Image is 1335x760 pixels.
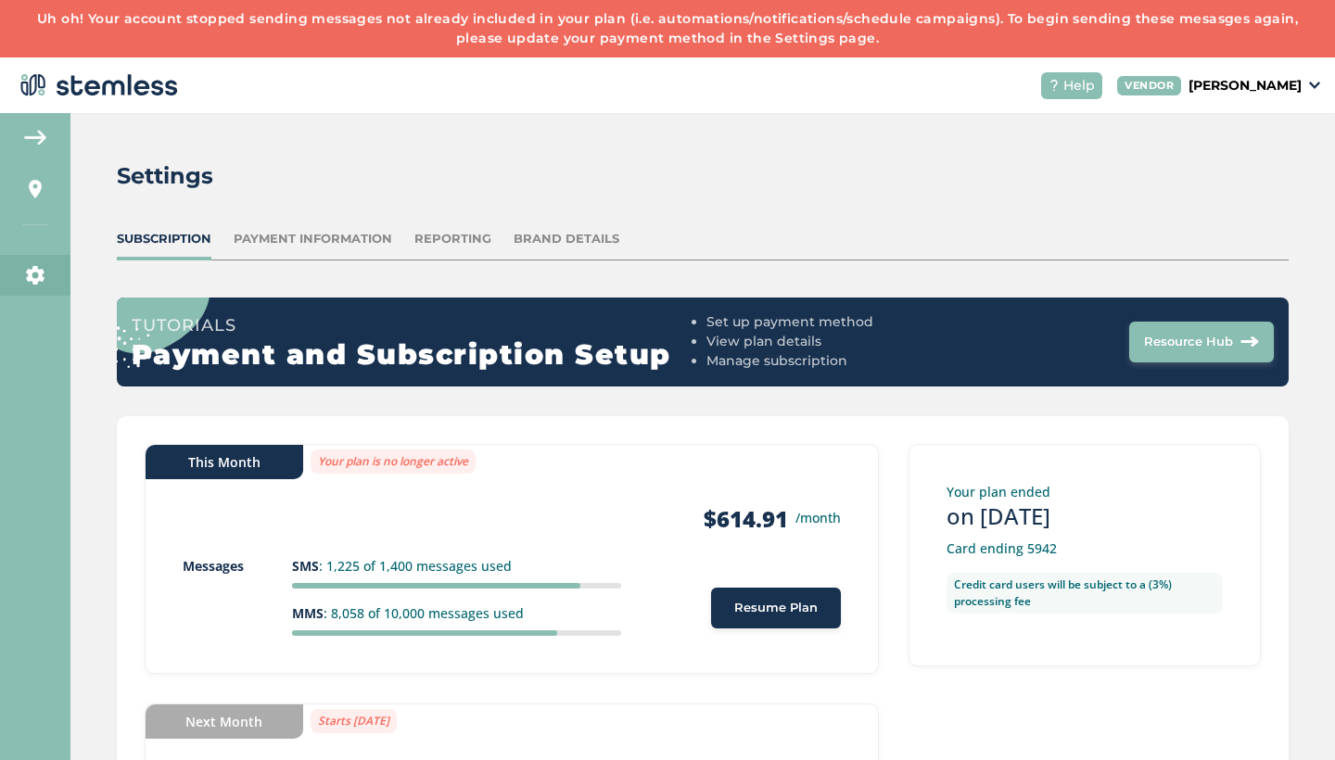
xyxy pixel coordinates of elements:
[711,588,841,628] button: Resume Plan
[132,338,699,372] h2: Payment and Subscription Setup
[132,312,699,338] h3: Tutorials
[947,573,1223,614] label: Credit card users will be subject to a (3%) processing fee
[117,159,213,193] h2: Settings
[706,312,986,332] li: Set up payment method
[117,230,211,248] div: Subscription
[947,501,1223,531] h3: on [DATE]
[292,557,319,575] strong: SMS
[1129,322,1274,362] button: Resource Hub
[414,230,491,248] div: Reporting
[795,508,841,527] small: /month
[311,709,397,733] label: Starts [DATE]
[734,599,818,617] span: Resume Plan
[1144,333,1233,351] span: Resource Hub
[704,504,788,534] strong: $614.91
[311,450,476,474] label: Your plan is no longer active
[1189,76,1302,95] p: [PERSON_NAME]
[292,604,324,622] strong: MMS
[514,230,619,248] div: Brand Details
[234,230,392,248] div: Payment Information
[706,351,986,371] li: Manage subscription
[1242,671,1335,760] iframe: Chat Widget
[89,234,210,367] img: circle_dots-9438f9e3.svg
[706,332,986,351] li: View plan details
[292,603,621,623] p: : 8,058 of 10,000 messages used
[1117,76,1181,95] div: VENDOR
[947,538,1223,558] p: Card ending 5942
[24,130,46,145] img: icon-arrow-back-accent-c549486e.svg
[1309,82,1320,89] img: icon_down-arrow-small-66adaf34.svg
[947,482,1223,501] p: Your plan ended
[37,10,1298,46] a: Uh oh! Your account stopped sending messages not already included in your plan (i.e. automations/...
[1063,76,1095,95] span: Help
[146,445,303,479] div: This Month
[146,704,303,739] div: Next Month
[183,556,292,576] p: Messages
[292,556,621,576] p: : 1,225 of 1,400 messages used
[15,67,178,104] img: logo-dark-0685b13c.svg
[1049,80,1060,91] img: icon-help-white-03924b79.svg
